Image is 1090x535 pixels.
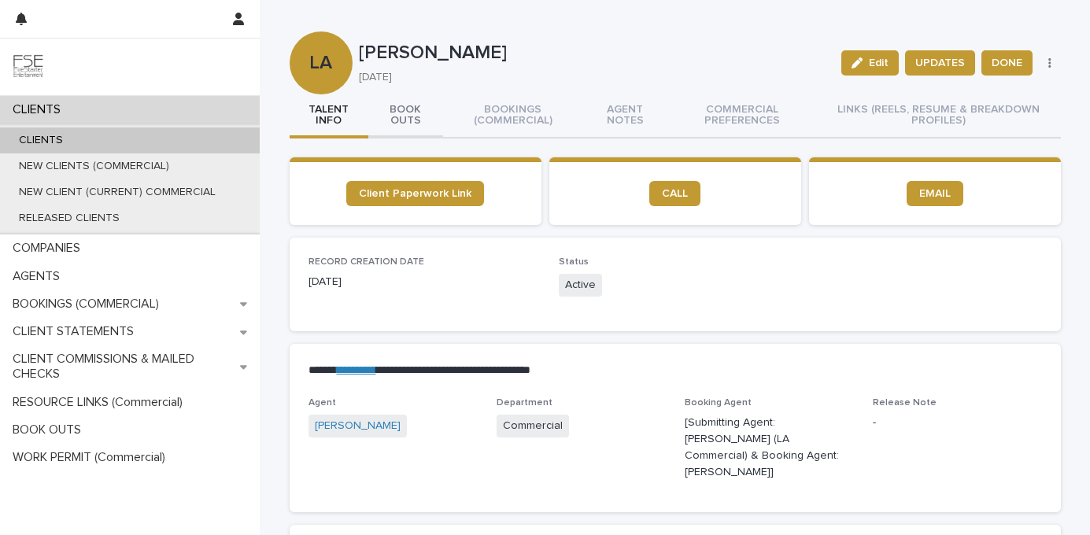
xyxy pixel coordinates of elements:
p: CLIENT STATEMENTS [6,324,146,339]
p: - [873,415,1042,431]
span: Release Note [873,398,937,408]
p: BOOK OUTS [6,422,94,437]
p: COMPANIES [6,241,93,256]
span: Department [497,398,552,408]
span: UPDATES [915,55,965,71]
img: 9JgRvJ3ETPGCJDhvPVA5 [13,51,44,83]
p: [Submitting Agent: [PERSON_NAME] (LA Commercial) & Booking Agent: [PERSON_NAME]] [685,415,854,480]
p: RESOURCE LINKS (Commercial) [6,395,195,410]
p: CLIENT COMMISSIONS & MAILED CHECKS [6,352,240,382]
a: EMAIL [907,181,963,206]
span: Commercial [497,415,569,437]
a: Client Paperwork Link [346,181,484,206]
p: NEW CLIENT (CURRENT) COMMERCIAL [6,186,228,199]
span: EMAIL [919,188,951,199]
button: Edit [841,50,899,76]
p: CLIENTS [6,134,76,147]
span: RECORD CREATION DATE [309,257,424,267]
p: AGENTS [6,269,72,284]
p: BOOKINGS (COMMERCIAL) [6,297,172,312]
span: Booking Agent [685,398,752,408]
button: LINKS (REELS, RESUME & BREAKDOWN PROFILES) [817,94,1060,138]
span: DONE [992,55,1022,71]
a: [PERSON_NAME] [315,418,401,434]
p: [DATE] [309,274,541,290]
span: CALL [662,188,688,199]
button: AGENT NOTES [582,94,667,138]
span: Active [559,274,602,297]
p: RELEASED CLIENTS [6,212,132,225]
p: CLIENTS [6,102,73,117]
button: BOOKINGS (COMMERCIAL) [443,94,582,138]
span: Edit [869,57,889,68]
a: CALL [649,181,700,206]
button: COMMERCIAL PREFERENCES [667,94,817,138]
p: WORK PERMIT (Commercial) [6,450,178,465]
p: [DATE] [359,71,823,84]
p: [PERSON_NAME] [359,42,830,65]
button: DONE [981,50,1033,76]
button: BOOK OUTS [368,94,444,138]
span: Client Paperwork Link [359,188,471,199]
button: TALENT INFO [290,94,368,138]
button: UPDATES [905,50,975,76]
span: Agent [309,398,336,408]
p: NEW CLIENTS (COMMERCIAL) [6,160,182,173]
span: Status [559,257,589,267]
